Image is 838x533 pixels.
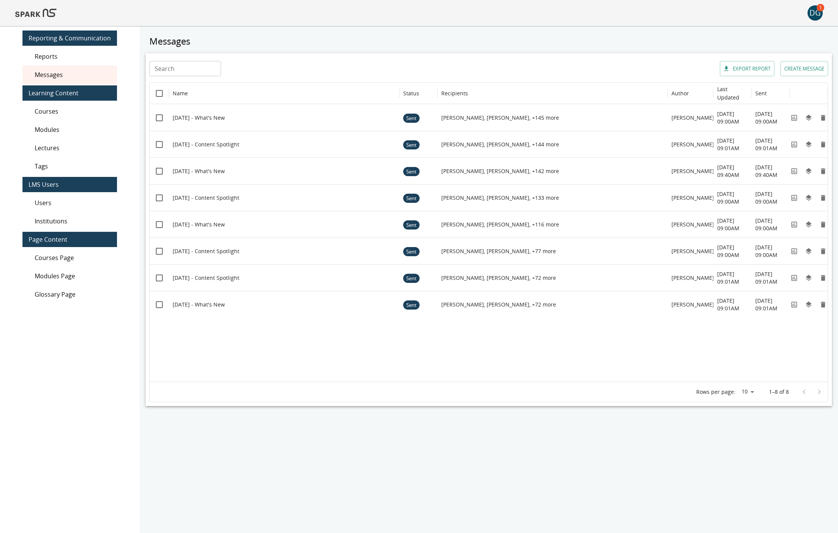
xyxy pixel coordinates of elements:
button: Duplicate [803,165,814,177]
span: Sent [403,265,420,292]
p: [DATE] 09:40AM [755,164,786,179]
p: [PERSON_NAME], [PERSON_NAME], +145 more [441,114,559,122]
p: [DATE] 09:00AM [717,244,748,259]
span: Tags [35,162,111,171]
svg: View [790,141,798,148]
svg: Duplicate [805,301,812,308]
div: Modules [22,120,117,139]
div: Modules Page [22,267,117,285]
p: [DATE] 09:01AM [755,297,786,312]
svg: Duplicate [805,141,812,148]
svg: View [790,301,798,308]
button: Remove [817,299,829,310]
span: Sent [403,292,420,318]
button: Remove [817,272,829,284]
button: Duplicate [803,139,814,150]
button: View [788,219,800,230]
p: [PERSON_NAME] [671,247,714,255]
h5: Messages [146,35,832,47]
p: [DATE] 09:00AM [755,217,786,232]
p: [DATE] 09:00AM [717,110,748,125]
p: [PERSON_NAME], [PERSON_NAME], +133 more [441,194,559,202]
svg: Remove [819,301,827,308]
nav: main [22,26,117,307]
svg: View [790,221,798,228]
p: [DATE] 09:40AM [717,164,748,179]
div: Lectures [22,139,117,157]
svg: Duplicate [805,167,812,175]
div: Page Content [22,232,117,247]
span: Glossary Page [35,290,111,299]
svg: Remove [819,114,827,122]
p: [DATE] 09:00AM [755,244,786,259]
svg: Remove [819,247,827,255]
svg: Remove [819,141,827,148]
span: Sent [403,132,420,158]
svg: View [790,247,798,255]
p: [PERSON_NAME] [671,301,714,308]
p: [PERSON_NAME], [PERSON_NAME], +77 more [441,247,556,255]
span: Reporting & Communication [29,34,111,43]
button: View [788,165,800,177]
span: Reports [35,52,111,61]
button: Remove [817,219,829,230]
div: Reports [22,47,117,66]
p: [DATE] 09:01AM [717,137,748,152]
svg: Remove [819,274,827,282]
span: Sent [403,185,420,212]
button: Remove [817,246,829,257]
svg: Duplicate [805,247,812,255]
span: Institutions [35,217,111,226]
span: Users [35,198,111,207]
div: LMS Users [22,177,117,192]
img: Logo of SPARK at Stanford [15,4,56,22]
svg: Duplicate [805,274,812,282]
button: View [788,299,800,310]
p: [DATE] 09:00AM [717,217,748,232]
div: Author [671,90,689,97]
p: [PERSON_NAME], [PERSON_NAME], +144 more [441,141,559,148]
button: Remove [817,192,829,204]
svg: View [790,114,798,122]
button: Duplicate [803,112,814,124]
div: Status [403,90,419,97]
button: Duplicate [803,246,814,257]
p: [PERSON_NAME] [671,221,714,228]
svg: View [790,194,798,202]
div: Learning Content [22,85,117,101]
p: [PERSON_NAME], [PERSON_NAME], +142 more [441,167,559,175]
div: Users [22,194,117,212]
span: Learning Content [29,88,111,98]
button: View [788,112,800,124]
svg: Remove [819,221,827,228]
svg: Duplicate [805,221,812,228]
span: Sent [403,239,420,265]
div: Courses Page [22,249,117,267]
div: Tags [22,157,117,175]
svg: View [790,274,798,282]
div: Glossary Page [22,285,117,303]
button: Remove [817,139,829,150]
span: Sent [403,159,420,185]
button: Create message [780,61,828,76]
p: [DATE] 09:00AM [755,190,786,205]
div: Courses [22,102,117,120]
button: Duplicate [803,272,814,284]
button: View [788,246,800,257]
p: [DATE] 09:00AM [717,190,748,205]
p: [DATE] 09:01AM [717,270,748,286]
button: View [788,272,800,284]
div: Name [173,90,188,97]
svg: Remove [819,167,827,175]
p: Rows per page: [696,388,735,396]
p: [PERSON_NAME], [PERSON_NAME], +72 more [441,274,556,282]
span: Sent [403,105,420,132]
button: View [788,192,800,204]
div: Institutions [22,212,117,230]
span: Messages [35,70,111,79]
svg: Duplicate [805,114,812,122]
button: Remove [817,165,829,177]
p: [PERSON_NAME] [671,274,714,282]
div: Reporting & Communication [22,31,117,46]
button: Remove [817,112,829,124]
